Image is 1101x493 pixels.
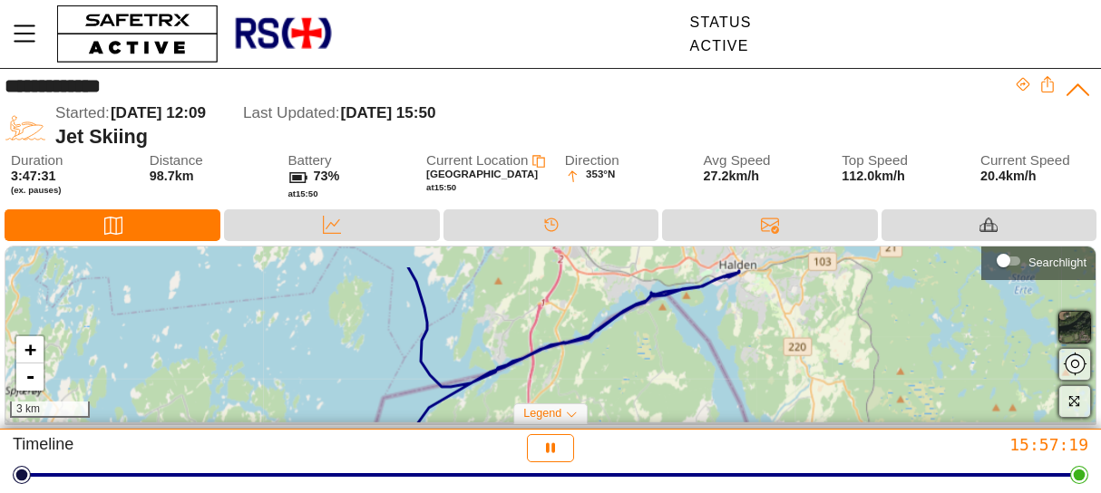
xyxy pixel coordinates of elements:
img: RescueLogo.png [233,5,333,63]
span: Battery [287,153,404,169]
div: Equipment [882,209,1096,241]
div: Messages [662,209,877,241]
a: Zoom out [16,363,44,391]
span: Last Updated: [243,104,339,121]
span: Distance [150,153,266,169]
span: at 15:50 [426,182,456,192]
span: 112.0km/h [842,169,905,183]
span: Top Speed [842,153,958,169]
span: Current Speed [980,153,1096,169]
span: [DATE] 12:09 [111,104,206,121]
div: Jet Skiing [55,125,1015,149]
div: Status [690,14,752,31]
span: 20.4km/h [980,169,1096,184]
div: 3 km [10,401,90,418]
span: 98.7km [150,169,194,183]
span: 73% [313,169,339,183]
div: 15:57:19 [734,434,1088,455]
div: Timeline [443,209,658,241]
span: Avg Speed [704,153,820,169]
div: Active [690,38,752,54]
span: [GEOGRAPHIC_DATA] [426,169,538,179]
div: Timeline [13,434,367,462]
div: Map [5,209,220,241]
span: N [608,169,615,184]
span: Legend [523,407,561,420]
span: 27.2km/h [704,169,760,183]
div: Searchlight [1028,256,1086,269]
span: Started: [55,104,110,121]
span: at 15:50 [287,188,317,198]
img: Equipment_Black.svg [979,216,998,234]
span: 353° [586,169,608,184]
img: JET_SKIING.svg [5,104,46,146]
span: Duration [11,153,127,169]
div: Data [224,209,439,241]
span: [DATE] 15:50 [340,104,435,121]
span: (ex. pauses) [11,185,127,196]
div: Searchlight [990,247,1086,275]
span: 3:47:31 [11,169,56,183]
span: Direction [565,153,681,169]
a: Zoom in [16,336,44,363]
span: Current Location [426,152,528,168]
